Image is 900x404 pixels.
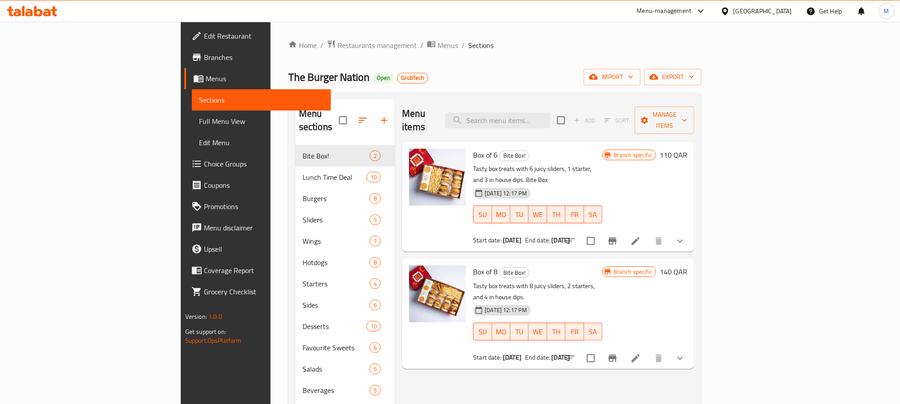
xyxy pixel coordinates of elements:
[370,151,381,161] div: items
[303,321,366,332] span: Desserts
[560,230,581,252] button: sort-choices
[529,206,547,223] button: WE
[184,238,331,260] a: Upsell
[398,74,428,82] span: GrubTech
[204,180,324,190] span: Coupons
[473,265,498,278] span: Box of 8
[610,151,656,159] span: Branch specific
[303,300,370,310] div: Sides
[370,344,380,352] span: 6
[669,230,691,252] button: show more
[303,278,370,289] div: Starters
[648,230,669,252] button: delete
[370,258,380,267] span: 8
[675,353,685,364] svg: Show Choices
[602,230,623,252] button: Branch-specific-item
[675,236,685,246] svg: Show Choices
[204,31,324,41] span: Edit Restaurant
[496,208,507,221] span: MO
[327,40,417,51] a: Restaurants management
[552,111,570,130] span: Select section
[303,257,370,268] span: Hotdogs
[192,89,331,111] a: Sections
[295,337,395,358] div: Favourite Sweets6
[184,281,331,302] a: Grocery Checklist
[334,111,352,130] span: Select all sections
[184,196,331,217] a: Promotions
[370,194,380,203] span: 8
[481,306,530,314] span: [DATE] 12:17 PM
[427,40,458,51] a: Menus
[185,326,226,337] span: Get support on:
[370,365,380,373] span: 5
[303,342,370,353] span: Favourite Sweets
[370,152,380,160] span: 2
[552,234,570,246] b: [DATE]
[303,214,370,225] span: Sliders
[288,67,370,87] span: The Burger Nation
[503,352,522,363] b: [DATE]
[370,300,381,310] div: items
[184,25,331,47] a: Edit Restaurant
[295,166,395,188] div: Lunch Time Deal10
[185,335,242,346] a: Support.OpsPlatform
[438,40,458,51] span: Menus
[602,348,623,369] button: Branch-specific-item
[473,163,602,186] p: Tasty box treats with 6 juicy sliders, 1 starter, and 3 in house dips. Bite Box
[473,148,498,162] span: Box of 6
[445,113,550,128] input: search
[462,40,465,51] li: /
[630,236,641,246] a: Edit menu item
[529,323,547,341] button: WE
[473,352,502,363] span: Start date:
[500,151,529,161] span: Bite Box!
[295,358,395,380] div: Salads5
[192,132,331,153] a: Edit Menu
[295,380,395,401] div: Beverages5
[303,172,366,182] div: Lunch Time Deal
[295,145,395,166] div: Bite Box!2
[551,325,562,338] span: TH
[560,348,581,369] button: sort-choices
[366,172,381,182] div: items
[204,158,324,169] span: Choice Groups
[370,301,380,309] span: 6
[525,352,550,363] span: End date:
[303,236,370,246] span: Wings
[496,325,507,338] span: MO
[477,325,488,338] span: SU
[532,208,543,221] span: WE
[370,257,381,268] div: items
[468,40,494,51] span: Sections
[352,110,374,131] span: Sort sections
[295,209,395,230] div: Sliders5
[295,188,395,209] div: Burgers8
[669,348,691,369] button: show more
[303,385,370,396] span: Beverages
[370,214,381,225] div: items
[303,151,370,161] span: Bite Box!
[199,95,324,105] span: Sections
[370,236,381,246] div: items
[642,109,687,131] span: Manage items
[532,325,543,338] span: WE
[473,234,502,246] span: Start date:
[510,206,529,223] button: TU
[630,353,641,364] a: Edit menu item
[569,208,580,221] span: FR
[637,6,692,16] div: Menu-management
[303,364,370,374] span: Salads
[184,217,331,238] a: Menu disclaimer
[510,323,529,341] button: TU
[648,348,669,369] button: delete
[581,349,600,368] span: Select to update
[192,111,331,132] a: Full Menu View
[184,68,331,89] a: Menus
[547,323,565,341] button: TH
[204,52,324,63] span: Branches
